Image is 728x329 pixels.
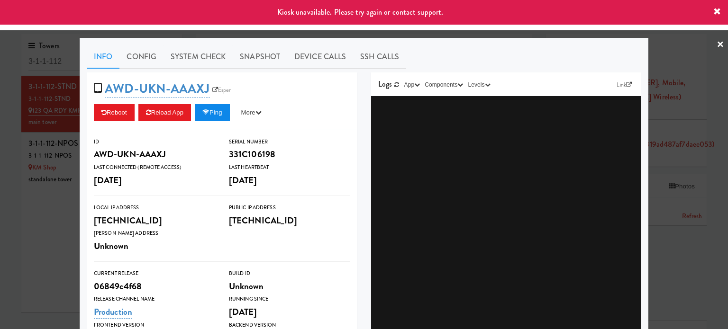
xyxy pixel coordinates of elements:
div: Serial Number [229,137,350,147]
div: ID [94,137,215,147]
div: 06849c4f68 [94,278,215,294]
div: Release Channel Name [94,294,215,304]
a: Production [94,305,132,319]
a: SSH Calls [353,45,406,69]
a: × [717,30,724,60]
div: Build Id [229,269,350,278]
a: Device Calls [287,45,353,69]
div: [TECHNICAL_ID] [94,213,215,229]
span: [DATE] [229,305,257,318]
span: [DATE] [229,174,257,187]
a: System Check [164,45,233,69]
span: [DATE] [94,174,122,187]
div: [PERSON_NAME] Address [94,229,215,238]
button: Ping [195,104,230,121]
div: [TECHNICAL_ID] [229,213,350,229]
a: Link [614,80,634,89]
span: Kiosk unavailable. Please try again or contact support. [277,7,444,18]
div: Unknown [229,278,350,294]
button: App [402,80,423,89]
div: Last Connected (Remote Access) [94,163,215,172]
div: Running Since [229,294,350,304]
div: 331C106198 [229,146,350,162]
a: AWD-UKN-AAAXJ [105,80,209,98]
button: More [234,104,269,121]
span: Logs [378,79,392,89]
button: Reboot [94,104,135,121]
div: Local IP Address [94,203,215,213]
div: Current Release [94,269,215,278]
button: Reload App [138,104,191,121]
a: Esper [210,85,234,95]
a: Snapshot [233,45,287,69]
div: Unknown [94,238,215,254]
div: Last Heartbeat [229,163,350,172]
a: Config [119,45,164,69]
button: Components [422,80,465,89]
div: Public IP Address [229,203,350,213]
a: Info [87,45,119,69]
div: AWD-UKN-AAAXJ [94,146,215,162]
button: Levels [465,80,492,89]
